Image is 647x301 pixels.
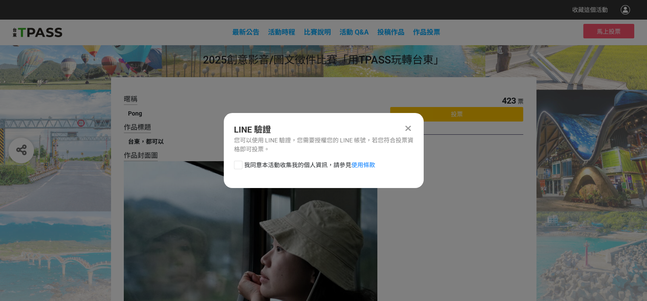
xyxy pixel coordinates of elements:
[234,136,413,154] div: 您可以使用 LINE 驗證，您需要授權您的 LINE 帳號，若您符合投票資格即可投票。
[583,24,634,38] button: 馬上投票
[268,28,295,36] a: 活動時程
[377,28,405,36] span: 投稿作品
[244,161,375,170] span: 我同意本活動收集我的個人資訊，請參見
[13,26,62,39] img: 2025創意影音/圖文徵件比賽「用TPASS玩轉台東」
[517,98,523,105] span: 票
[304,28,331,36] a: 比賽說明
[124,95,137,103] span: 暱稱
[232,28,259,36] a: 最新公告
[234,123,413,136] div: LINE 驗證
[451,111,463,118] span: 投票
[339,28,369,36] a: 活動 Q&A
[203,54,444,66] span: 2025創意影音/圖文徵件比賽「用TPASS玩轉台東」
[124,151,158,159] span: 作品封面圖
[413,28,440,36] span: 作品投票
[124,123,151,131] span: 作品標題
[572,6,608,13] span: 收藏這個活動
[351,162,375,168] a: 使用條款
[597,28,621,35] span: 馬上投票
[502,96,516,106] span: 423
[128,137,373,146] div: 台東，都可以
[128,109,373,118] div: Pong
